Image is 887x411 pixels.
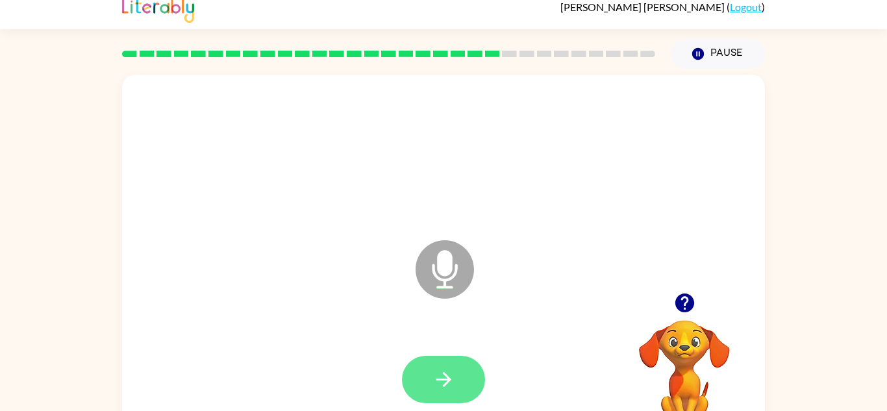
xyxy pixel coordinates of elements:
[671,39,765,69] button: Pause
[560,1,727,13] span: [PERSON_NAME] [PERSON_NAME]
[730,1,762,13] a: Logout
[560,1,765,13] div: ( )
